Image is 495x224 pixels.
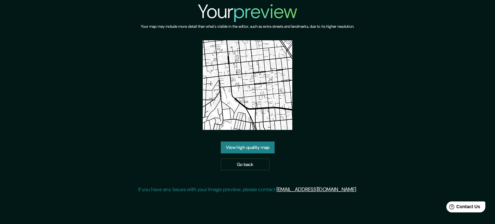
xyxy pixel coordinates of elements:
[203,40,292,130] img: created-map-preview
[221,159,269,170] a: Go back
[438,199,488,217] iframe: Help widget launcher
[277,186,356,193] a: [EMAIL_ADDRESS][DOMAIN_NAME]
[141,23,354,30] h6: Your map may include more detail than what's visible in the editor, such as extra streets and lan...
[138,186,357,193] p: If you have any issues with your image preview, please contact .
[221,141,275,153] a: View high quality map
